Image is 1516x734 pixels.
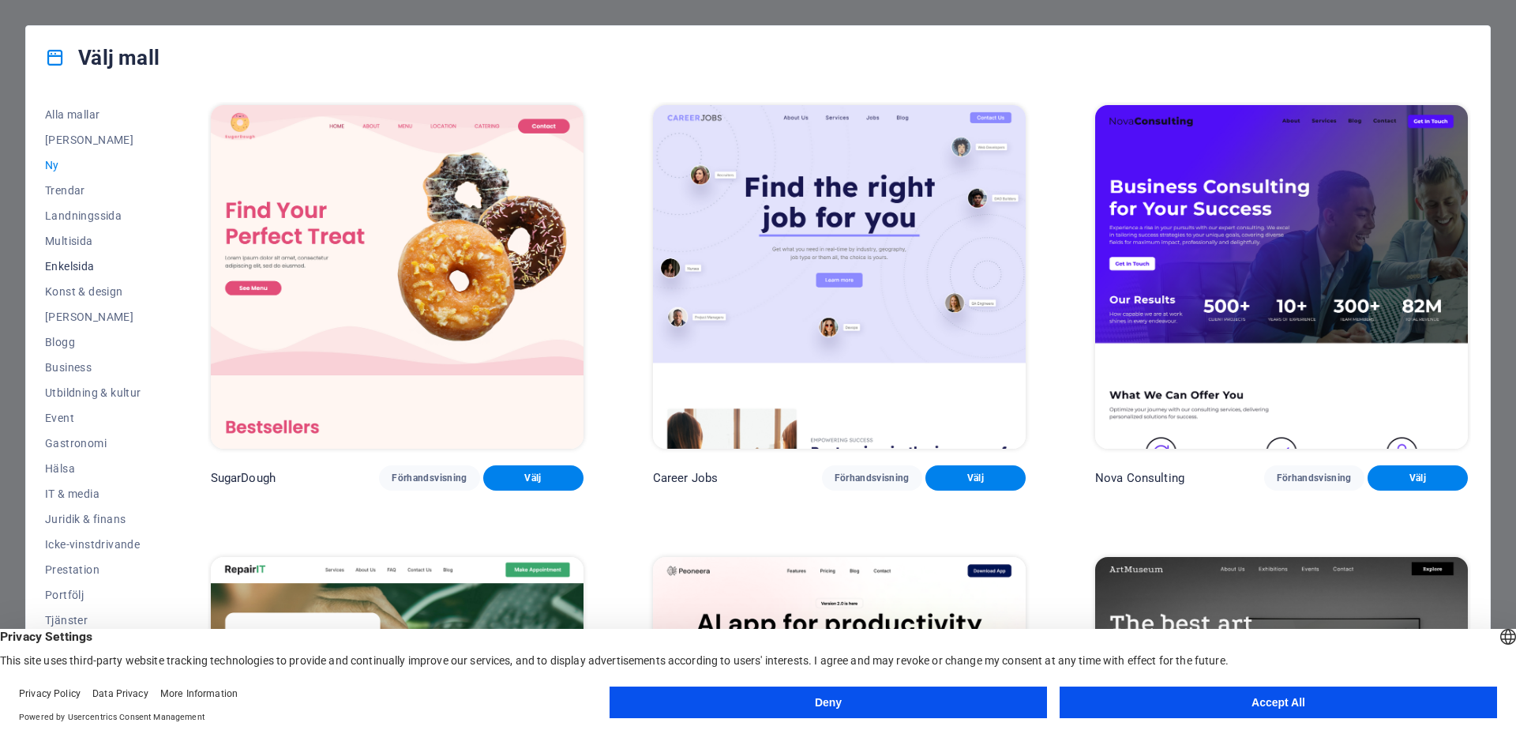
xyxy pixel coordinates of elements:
button: Business [45,355,141,380]
img: Career Jobs [653,105,1026,449]
button: Konst & design [45,279,141,304]
button: Icke-vinstdrivande [45,532,141,557]
button: Juridik & finans [45,506,141,532]
span: Förhandsvisning [835,472,910,484]
button: Välj [925,465,1026,491]
h4: Välj mall [45,45,159,70]
span: Förhandsvisning [1277,472,1352,484]
button: Välj [483,465,584,491]
span: Portfölj [45,589,141,601]
button: Välj [1368,465,1468,491]
span: IT & media [45,487,141,500]
span: Gastronomi [45,437,141,450]
span: Välj [1380,472,1455,484]
span: Prestation [45,563,141,576]
button: Portfölj [45,582,141,608]
button: Trendar [45,178,141,203]
span: Hälsa [45,462,141,475]
button: [PERSON_NAME] [45,127,141,152]
button: Förhandsvisning [379,465,479,491]
span: Enkelsida [45,260,141,273]
button: Förhandsvisning [1264,465,1364,491]
span: Business [45,361,141,374]
span: [PERSON_NAME] [45,134,141,146]
span: Förhandsvisning [392,472,467,484]
img: SugarDough [211,105,584,449]
p: Career Jobs [653,470,719,486]
span: Multisida [45,235,141,247]
img: Nova Consulting [1095,105,1468,449]
button: Tjänster [45,608,141,633]
button: Gastronomi [45,431,141,456]
p: SugarDough [211,470,276,486]
button: IT & media [45,481,141,506]
button: Landningssida [45,203,141,228]
span: Utbildning & kultur [45,386,141,399]
span: Ny [45,159,141,171]
button: Enkelsida [45,254,141,279]
button: [PERSON_NAME] [45,304,141,329]
span: Blogg [45,336,141,348]
span: Event [45,412,141,424]
button: Prestation [45,557,141,582]
button: Utbildning & kultur [45,380,141,405]
button: Alla mallar [45,102,141,127]
button: Hälsa [45,456,141,481]
span: Juridik & finans [45,513,141,525]
p: Nova Consulting [1095,470,1184,486]
span: Tjänster [45,614,141,627]
span: [PERSON_NAME] [45,311,141,323]
span: Konst & design [45,285,141,298]
span: Välj [496,472,571,484]
button: Blogg [45,329,141,355]
button: Multisida [45,228,141,254]
button: Ny [45,152,141,178]
span: Trendar [45,184,141,197]
span: Icke-vinstdrivande [45,538,141,551]
span: Landningssida [45,209,141,222]
span: Välj [938,472,1013,484]
span: Alla mallar [45,108,141,121]
button: Förhandsvisning [822,465,922,491]
button: Event [45,405,141,431]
